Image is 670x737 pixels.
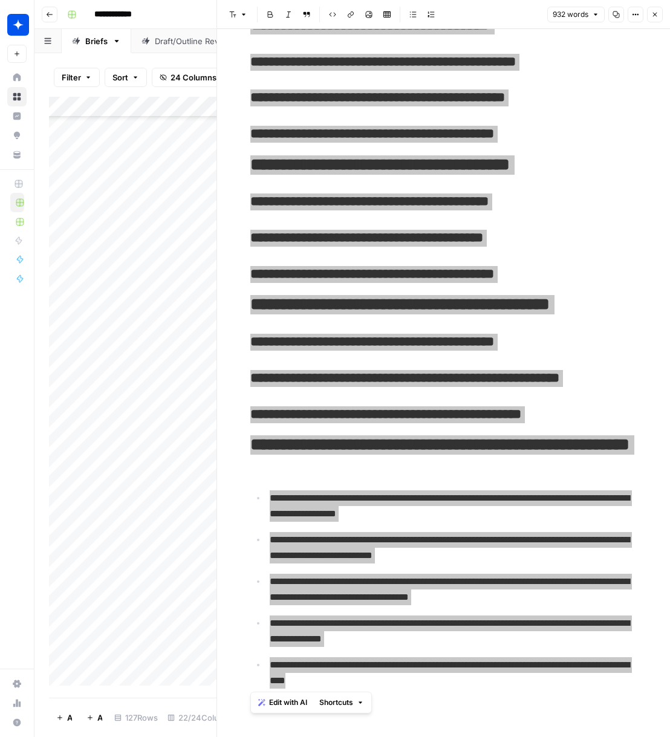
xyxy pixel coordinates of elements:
[67,712,72,724] span: Add Row
[7,693,27,713] a: Usage
[319,697,353,708] span: Shortcuts
[553,9,588,20] span: 932 words
[7,145,27,164] a: Your Data
[314,695,369,710] button: Shortcuts
[269,697,307,708] span: Edit with AI
[109,708,163,727] div: 127 Rows
[547,7,605,22] button: 932 words
[253,695,312,710] button: Edit with AI
[7,14,29,36] img: Wiz Logo
[7,674,27,693] a: Settings
[105,68,147,87] button: Sort
[62,29,131,53] a: Briefs
[7,87,27,106] a: Browse
[155,35,238,47] div: Draft/Outline Reviews
[79,708,109,727] button: Add 10 Rows
[62,71,81,83] span: Filter
[49,708,79,727] button: Add Row
[171,71,216,83] span: 24 Columns
[131,29,261,53] a: Draft/Outline Reviews
[152,68,224,87] button: 24 Columns
[85,35,108,47] div: Briefs
[7,713,27,732] button: Help + Support
[97,712,102,724] span: Add 10 Rows
[7,126,27,145] a: Opportunities
[163,708,240,727] div: 22/24 Columns
[7,68,27,87] a: Home
[54,68,100,87] button: Filter
[7,10,27,40] button: Workspace: Wiz
[7,106,27,126] a: Insights
[112,71,128,83] span: Sort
